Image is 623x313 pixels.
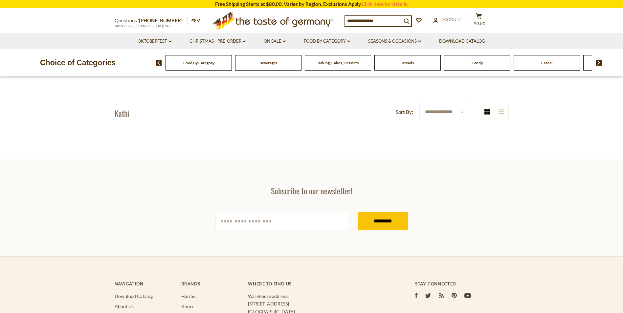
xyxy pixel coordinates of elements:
[115,16,188,25] p: Questions?
[115,24,170,28] span: MON - FRI, 9:00AM - 5:00PM (EST)
[474,21,485,26] span: $0.00
[115,108,130,118] h1: Kathi
[215,186,408,196] h3: Subscribe to our newsletter!
[304,38,350,45] a: Food By Category
[318,60,359,65] a: Baking, Cakes, Desserts
[115,281,175,286] h4: Navigation
[402,60,414,65] a: Breads
[248,281,389,286] h4: Where to find us
[439,38,485,45] a: Download Catalog
[541,60,552,65] a: Cereal
[115,293,153,299] a: Download Catalog
[596,60,602,66] img: next arrow
[368,38,421,45] a: Seasons & Occasions
[362,1,408,7] a: Click here for details.
[469,13,489,29] button: $0.00
[183,60,214,65] a: Food By Category
[181,281,241,286] h4: Brands
[472,60,483,65] a: Candy
[441,17,462,22] span: Account
[415,281,509,286] h4: Stay Connected
[264,38,286,45] a: On Sale
[139,17,183,23] a: [PHONE_NUMBER]
[181,293,196,299] a: Haribo
[181,303,194,309] a: Knorr
[396,108,413,116] label: Sort By:
[259,60,277,65] a: Beverages
[156,60,162,66] img: previous arrow
[138,38,171,45] a: Oktoberfest
[115,303,134,309] a: About Us
[189,38,246,45] a: Christmas - PRE-ORDER
[433,16,462,23] a: Account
